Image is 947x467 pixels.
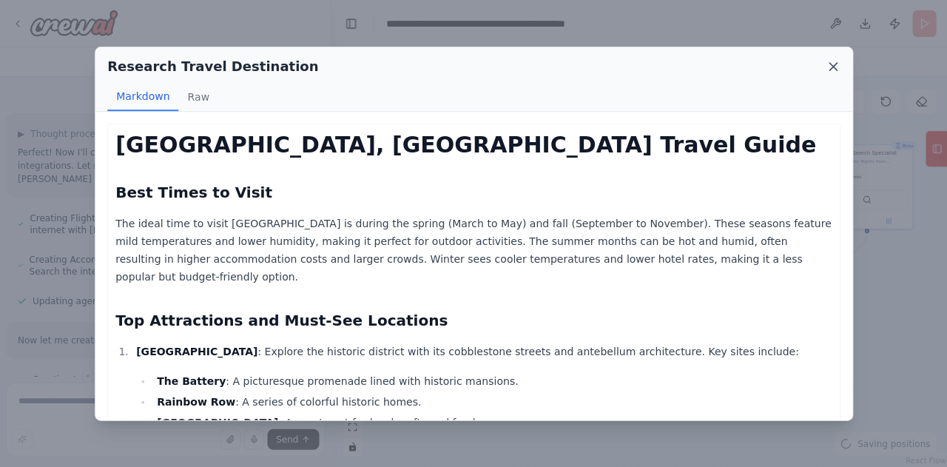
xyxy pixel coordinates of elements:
[178,83,218,111] button: Raw
[152,392,832,410] li: : A series of colorful historic homes.
[115,215,832,286] p: The ideal time to visit [GEOGRAPHIC_DATA] is during the spring (March to May) and fall (September...
[115,132,832,158] h1: [GEOGRAPHIC_DATA], [GEOGRAPHIC_DATA] Travel Guide
[115,182,832,203] h2: Best Times to Visit
[157,416,278,428] strong: [GEOGRAPHIC_DATA]
[136,342,832,360] p: : Explore the historic district with its cobblestone streets and antebellum architecture. Key sit...
[157,374,226,386] strong: The Battery
[152,372,832,389] li: : A picturesque promenade lined with historic mansions.
[115,309,832,330] h2: Top Attractions and Must-See Locations
[107,56,318,77] h2: Research Travel Destination
[152,413,832,431] li: : A great spot for local crafts and food.
[136,345,257,357] strong: [GEOGRAPHIC_DATA]
[157,395,235,407] strong: Rainbow Row
[107,83,178,111] button: Markdown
